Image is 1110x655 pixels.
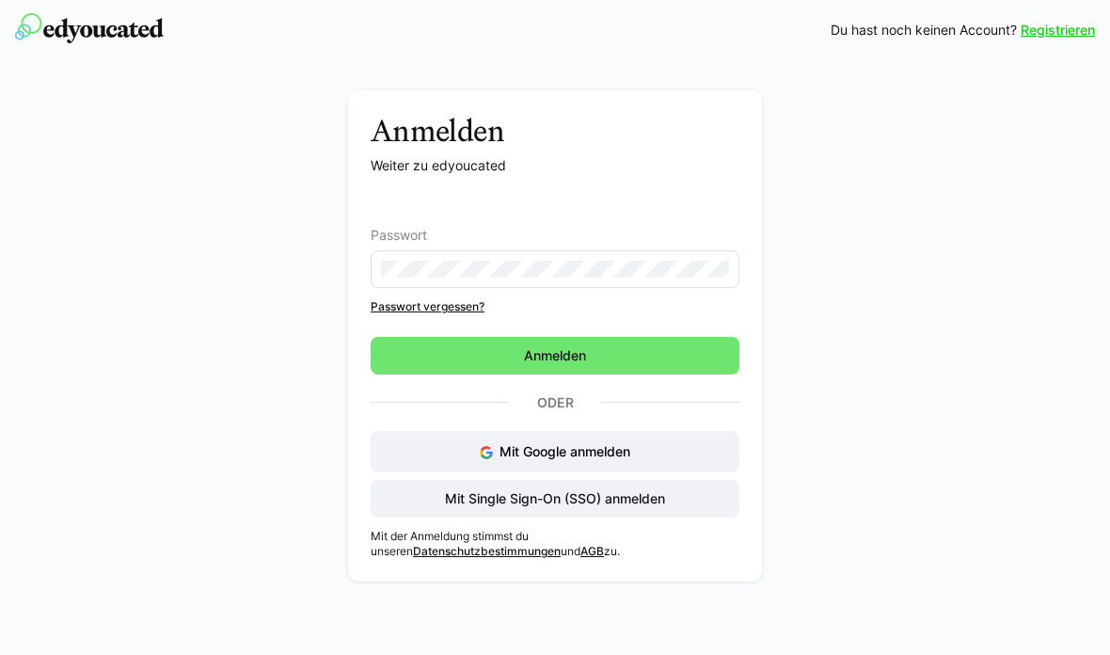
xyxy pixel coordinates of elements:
[371,156,739,175] p: Weiter zu edyoucated
[442,489,668,508] span: Mit Single Sign-On (SSO) anmelden
[371,228,427,243] span: Passwort
[499,443,630,459] span: Mit Google anmelden
[371,529,739,559] p: Mit der Anmeldung stimmst du unseren und zu.
[371,337,739,375] button: Anmelden
[521,346,589,365] span: Anmelden
[831,21,1017,40] span: Du hast noch keinen Account?
[413,544,561,558] a: Datenschutzbestimmungen
[371,299,739,314] a: Passwort vergessen?
[509,390,601,416] p: Oder
[580,544,604,558] a: AGB
[15,13,164,43] img: edyoucated
[371,480,739,518] button: Mit Single Sign-On (SSO) anmelden
[1021,21,1095,40] a: Registrieren
[371,431,739,472] button: Mit Google anmelden
[371,113,739,149] h3: Anmelden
